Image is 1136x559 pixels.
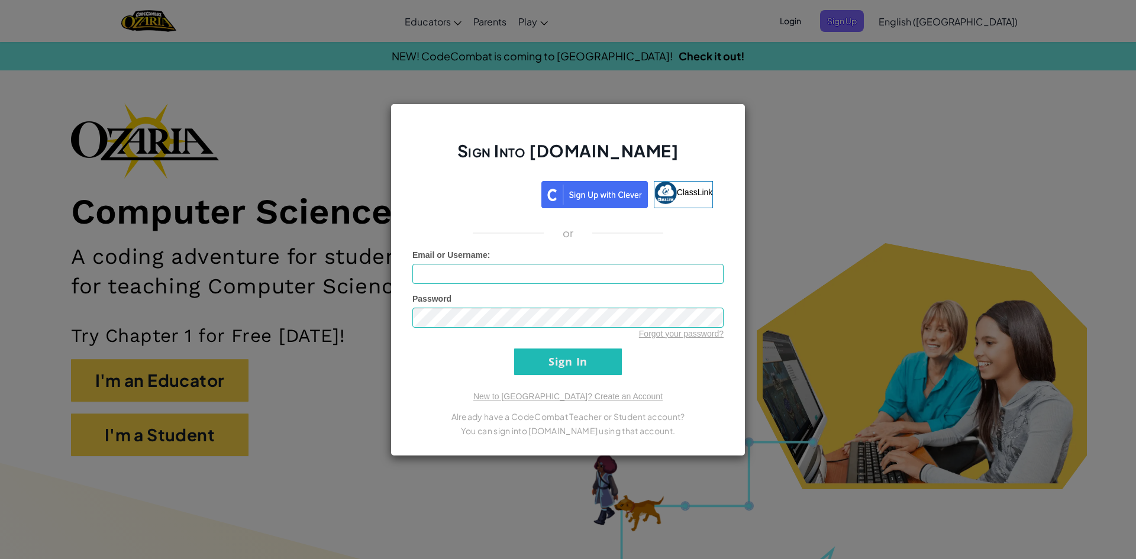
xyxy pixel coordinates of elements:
[412,424,724,438] p: You can sign into [DOMAIN_NAME] using that account.
[412,250,488,260] span: Email or Username
[514,348,622,375] input: Sign In
[639,329,724,338] a: Forgot your password?
[412,294,451,303] span: Password
[412,140,724,174] h2: Sign Into [DOMAIN_NAME]
[677,187,713,196] span: ClassLink
[473,392,663,401] a: New to [GEOGRAPHIC_DATA]? Create an Account
[563,226,574,240] p: or
[541,181,648,208] img: clever_sso_button@2x.png
[412,409,724,424] p: Already have a CodeCombat Teacher or Student account?
[654,182,677,204] img: classlink-logo-small.png
[417,180,541,206] iframe: Botón de Acceder con Google
[412,249,490,261] label: :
